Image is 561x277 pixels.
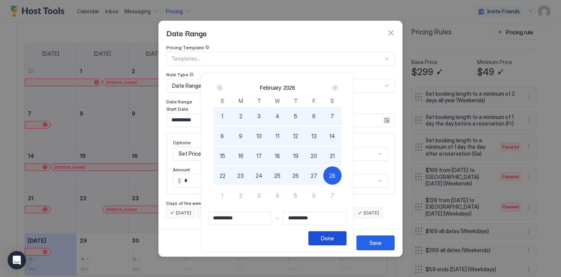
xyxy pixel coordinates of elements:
span: 17 [256,152,262,160]
span: 27 [311,172,317,180]
button: 20 [305,147,323,165]
span: 25 [274,172,280,180]
button: 8 [213,127,232,145]
button: 2 [232,186,250,205]
span: 9 [239,132,242,140]
span: W [275,97,280,105]
button: 11 [268,127,287,145]
button: 12 [287,127,305,145]
span: 6 [312,192,316,200]
span: S [221,97,224,105]
input: Input Field [284,212,346,225]
button: 6 [305,186,323,205]
span: T [257,97,261,105]
button: 14 [323,127,342,145]
span: 2 [239,112,242,120]
button: 27 [305,166,323,185]
button: Done [308,231,347,245]
button: 19 [287,147,305,165]
span: 21 [330,152,335,160]
button: 13 [305,127,323,145]
button: 7 [323,107,342,125]
button: 15 [213,147,232,165]
span: 4 [276,192,279,200]
div: Open Intercom Messenger [8,251,26,269]
button: 4 [268,107,287,125]
span: 19 [293,152,298,160]
span: 5 [294,112,297,120]
span: - [276,215,279,222]
input: Input Field [208,212,271,225]
span: T [294,97,298,105]
button: 17 [250,147,268,165]
button: 2026 [283,85,295,91]
span: 5 [294,192,297,200]
span: 28 [329,172,335,180]
button: 1 [213,186,232,205]
span: 15 [220,152,225,160]
button: 28 [323,166,342,185]
span: 7 [330,192,334,200]
div: Done [321,234,334,242]
button: 23 [232,166,250,185]
span: 13 [311,132,317,140]
span: 10 [256,132,262,140]
span: 3 [257,112,261,120]
button: 1 [213,107,232,125]
span: 20 [311,152,317,160]
button: 5 [287,186,305,205]
span: 11 [276,132,279,140]
button: 24 [250,166,268,185]
button: 2 [232,107,250,125]
button: Prev [215,83,226,92]
span: 23 [237,172,244,180]
button: February [260,85,281,91]
span: 7 [330,112,334,120]
button: 21 [323,147,342,165]
span: M [239,97,243,105]
button: 5 [287,107,305,125]
button: 22 [213,166,232,185]
button: 26 [287,166,305,185]
span: 14 [329,132,335,140]
button: Next [329,83,340,92]
button: 3 [250,107,268,125]
span: 1 [221,112,223,120]
button: 18 [268,147,287,165]
span: 22 [219,172,226,180]
button: 3 [250,186,268,205]
span: 12 [293,132,298,140]
span: S [330,97,334,105]
span: 2 [239,192,242,200]
button: 25 [268,166,287,185]
button: 4 [268,186,287,205]
span: 18 [275,152,280,160]
span: 8 [221,132,224,140]
span: 6 [312,112,316,120]
span: F [313,97,316,105]
span: 1 [221,192,223,200]
button: 10 [250,127,268,145]
button: 6 [305,107,323,125]
span: 26 [292,172,299,180]
button: 16 [232,147,250,165]
span: 16 [238,152,243,160]
span: 4 [276,112,279,120]
span: 24 [256,172,263,180]
span: 3 [257,192,261,200]
button: 7 [323,186,342,205]
button: 9 [232,127,250,145]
